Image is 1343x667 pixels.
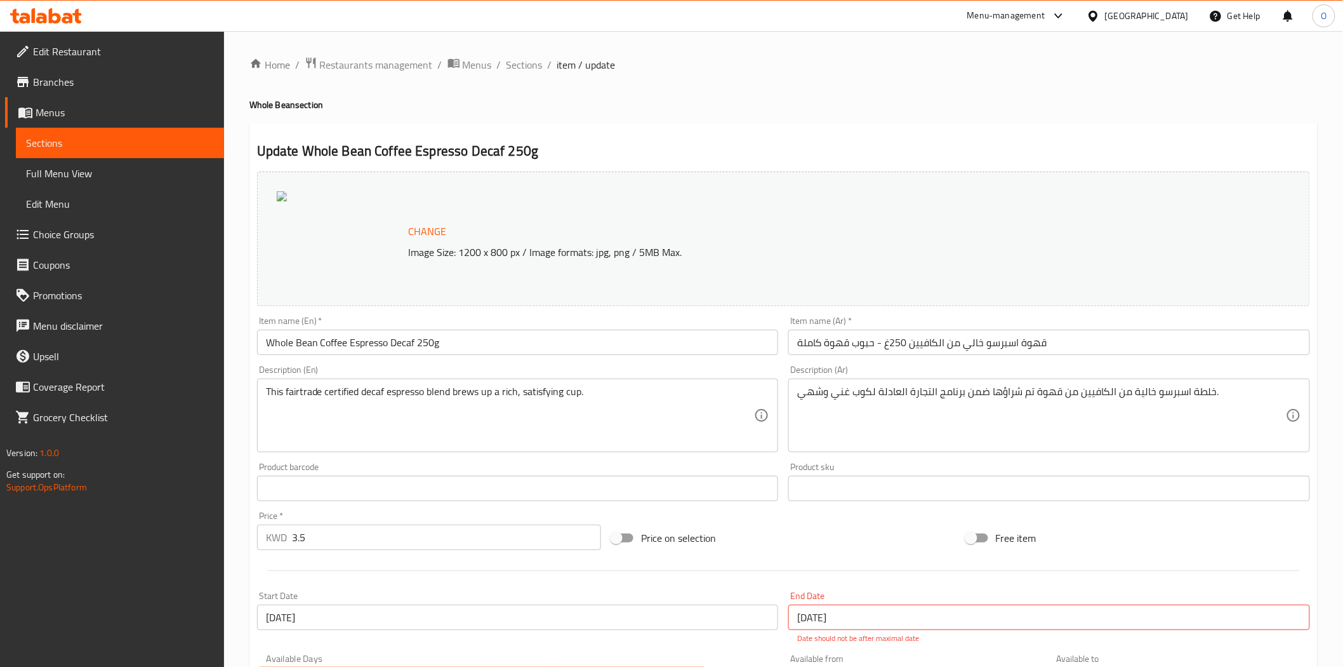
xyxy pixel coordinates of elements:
a: Sections [16,128,224,158]
span: Menus [463,57,492,72]
a: Coverage Report [5,372,224,402]
a: Menus [447,57,492,73]
a: Upsell [5,341,224,372]
textarea: This fairtrade certified decaf espresso blend brews up a rich, satisfying cup. [266,386,755,446]
a: Grocery Checklist [5,402,224,433]
a: Coupons [5,250,224,280]
span: Coupons [33,257,214,273]
span: Promotions [33,288,214,303]
span: Price on selection [641,530,716,546]
a: Branches [5,67,224,97]
span: item / update [557,57,616,72]
li: / [497,57,501,72]
h2: Update Whole Bean Coffee Espresso Decaf 250g [257,142,1310,161]
span: Restaurants management [320,57,433,72]
div: [GEOGRAPHIC_DATA] [1105,9,1189,23]
span: Edit Menu [26,196,214,212]
li: / [438,57,442,72]
span: Branches [33,74,214,90]
span: O [1321,9,1326,23]
input: Please enter price [292,525,601,550]
nav: breadcrumb [249,57,1318,73]
span: 1.0.0 [39,445,59,461]
span: Full Menu View [26,166,214,181]
a: Promotions [5,280,224,311]
a: Full Menu View [16,158,224,189]
a: Menus [5,97,224,128]
span: Change [409,222,447,241]
a: Edit Menu [16,189,224,219]
span: Edit Restaurant [33,44,214,59]
input: Please enter product sku [788,476,1310,501]
li: / [295,57,300,72]
a: Edit Restaurant [5,36,224,67]
p: Image Size: 1200 x 800 px / Image formats: jpg, png / 5MB Max. [404,245,1164,260]
img: 19AC881E9448E47AF67763C734DF1291 [277,191,287,201]
a: Home [249,57,290,72]
p: KWD [266,530,287,545]
textarea: خلطة اسبرسو خالية من الكافيين من قهوة تم شراؤها ضمن برنامج التجارة العادلة لكوب غني وشهي. [797,386,1286,446]
span: Choice Groups [33,227,214,242]
div: Menu-management [967,8,1045,24]
input: Please enter product barcode [257,476,779,501]
span: Get support on: [6,466,65,483]
span: Grocery Checklist [33,410,214,425]
input: Enter name Ar [788,330,1310,355]
span: Menus [36,105,214,120]
span: Coverage Report [33,379,214,394]
a: Support.OpsPlatform [6,479,87,495]
h4: Whole Bean section [249,98,1318,111]
a: Choice Groups [5,219,224,250]
span: Free item [996,530,1036,546]
li: / [548,57,552,72]
p: Date should not be after maximal date [797,633,1301,644]
span: Version: [6,445,37,461]
span: Sections [26,135,214,151]
a: Sections [506,57,543,72]
a: Restaurants management [305,57,433,73]
span: Upsell [33,349,214,364]
span: Menu disclaimer [33,318,214,333]
input: Enter name En [257,330,779,355]
button: Change [404,219,452,245]
a: Menu disclaimer [5,311,224,341]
